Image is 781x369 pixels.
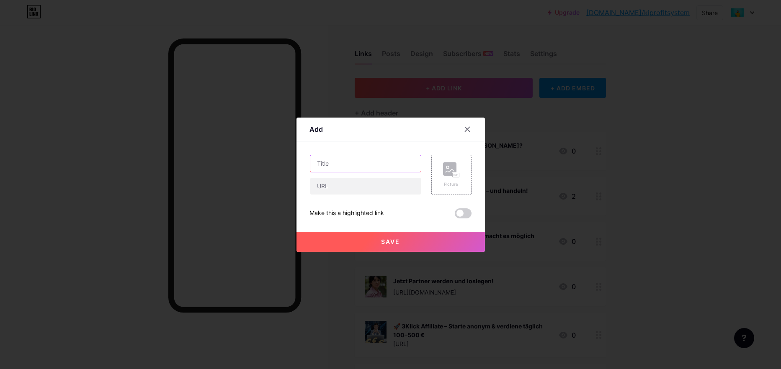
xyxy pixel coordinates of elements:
[310,124,323,134] div: Add
[381,238,400,245] span: Save
[310,208,384,218] div: Make this a highlighted link
[296,232,485,252] button: Save
[443,181,460,187] div: Picture
[310,178,421,195] input: URL
[310,155,421,172] input: Title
